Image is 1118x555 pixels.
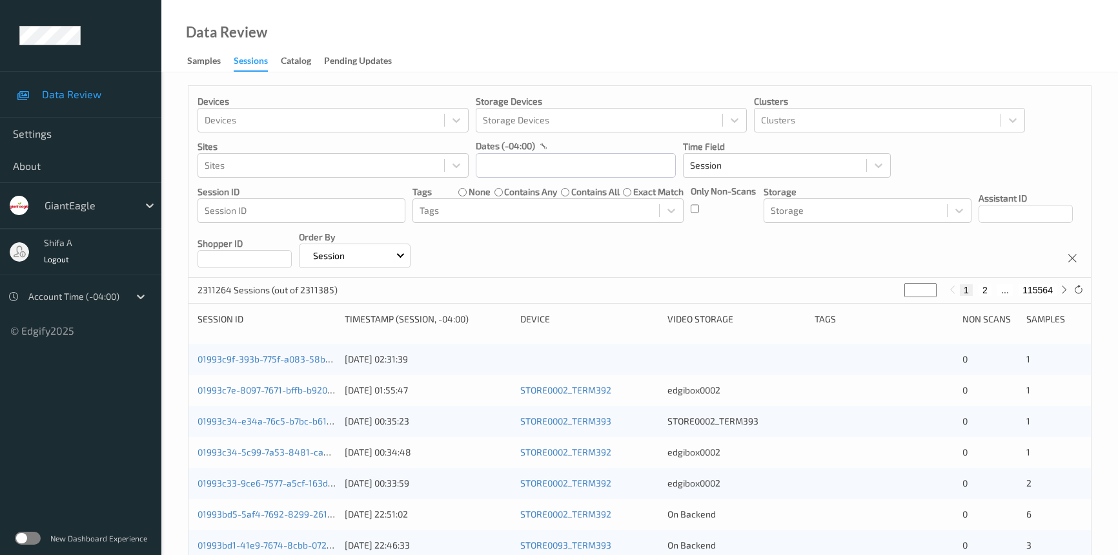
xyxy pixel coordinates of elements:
a: STORE0002_TERM392 [520,508,611,519]
label: exact match [633,185,684,198]
a: Pending Updates [324,52,405,70]
button: 115564 [1019,284,1057,296]
span: 0 [962,353,968,364]
span: 3 [1026,539,1032,550]
div: edgibox0002 [667,477,806,490]
div: Catalog [281,54,311,70]
div: [DATE] 00:33:59 [345,477,511,490]
a: Samples [187,52,234,70]
div: Pending Updates [324,54,392,70]
div: Device [520,313,658,326]
div: Timestamp (Session, -04:00) [345,313,511,326]
div: Video Storage [667,313,806,326]
span: 0 [962,508,968,519]
span: 1 [1026,353,1030,364]
span: 1 [1026,415,1030,426]
div: Samples [187,54,221,70]
p: dates (-04:00) [476,140,535,152]
span: 0 [962,415,968,426]
button: 1 [960,284,973,296]
p: Only Non-Scans [691,185,756,198]
span: 0 [962,384,968,395]
div: STORE0002_TERM393 [667,415,806,428]
p: Time Field [683,140,891,153]
div: Sessions [234,54,268,72]
div: [DATE] 02:31:39 [345,353,511,366]
label: contains any [504,185,557,198]
a: Sessions [234,52,281,72]
div: Session ID [198,313,336,326]
div: On Backend [667,508,806,521]
p: Order By [299,231,411,244]
a: STORE0002_TERM392 [520,384,611,395]
a: 01993c34-5c99-7a53-8481-ca93d4bd8fc0 [198,446,374,457]
span: 6 [1026,508,1032,519]
a: STORE0002_TERM393 [520,415,611,426]
button: 2 [979,284,991,296]
div: [DATE] 01:55:47 [345,384,511,397]
a: 01993c34-e34a-76c5-b7bc-b611b046367a [198,415,372,426]
a: STORE0002_TERM392 [520,446,611,457]
div: [DATE] 22:51:02 [345,508,511,521]
span: 0 [962,446,968,457]
button: ... [997,284,1013,296]
span: 1 [1026,446,1030,457]
label: contains all [571,185,620,198]
span: 0 [962,477,968,488]
a: Catalog [281,52,324,70]
p: Storage [764,185,971,198]
p: Shopper ID [198,237,292,250]
p: Session [309,249,349,262]
label: none [469,185,491,198]
div: [DATE] 00:34:48 [345,446,511,459]
p: Clusters [754,95,1025,108]
a: STORE0093_TERM393 [520,539,611,550]
p: Storage Devices [476,95,747,108]
a: STORE0002_TERM392 [520,477,611,488]
a: 01993c33-9ce6-7577-a5cf-163d67963b7d [198,477,368,488]
p: Devices [198,95,469,108]
div: [DATE] 00:35:23 [345,415,511,428]
a: 01993c9f-393b-775f-a083-58bccbcce2fb [198,353,367,364]
a: 01993bd1-41e9-7674-8cbb-07218aaf70ed [198,539,370,550]
p: Tags [412,185,432,198]
div: [DATE] 22:46:33 [345,539,511,552]
div: Tags [815,313,953,326]
p: Session ID [198,185,405,198]
div: On Backend [667,539,806,552]
p: 2311264 Sessions (out of 2311385) [198,284,338,297]
p: Sites [198,140,469,153]
div: edgibox0002 [667,384,806,397]
div: Data Review [186,26,267,39]
div: Samples [1026,313,1082,326]
span: 1 [1026,384,1030,395]
a: 01993bd5-5af4-7692-8299-2610c8a80396 [198,508,374,519]
span: 0 [962,539,968,550]
span: 2 [1026,477,1032,488]
a: 01993c7e-8097-7671-bffb-b920b5386777 [198,384,367,395]
div: edgibox0002 [667,446,806,459]
p: Assistant ID [979,192,1073,205]
div: Non Scans [962,313,1018,326]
